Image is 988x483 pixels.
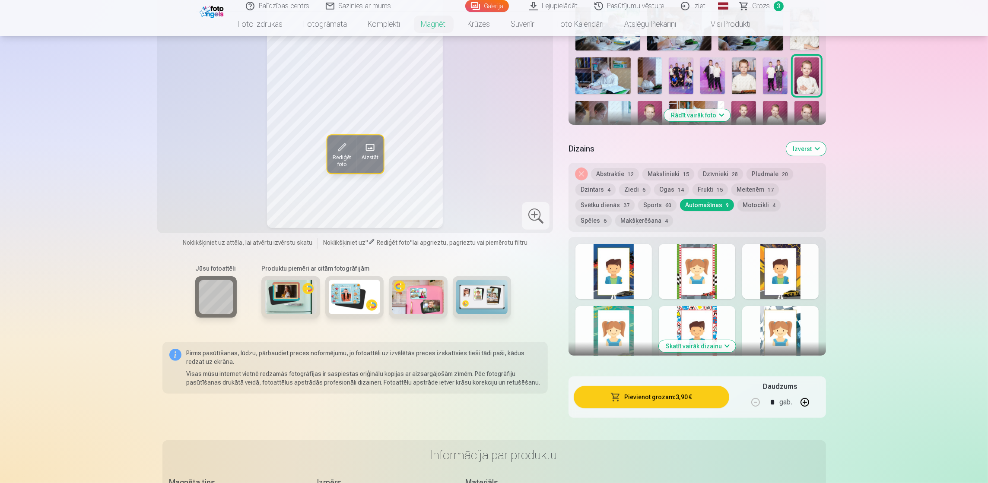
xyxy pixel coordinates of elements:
button: Ogas14 [654,183,689,196]
span: Rediģēt foto [377,239,410,246]
h5: Daudzums [763,382,797,392]
a: Krūzes [457,12,500,36]
a: Fotogrāmata [293,12,357,36]
button: Dzīvnieki28 [698,168,743,180]
span: 4 [607,187,610,193]
button: Pievienot grozam:3,90 € [574,386,729,408]
p: Visas mūsu internet vietnē redzamās fotogrāfijas ir saspiestas oriģinālu kopijas ar aizsargājošām... [187,369,541,387]
button: Pludmale20 [747,168,793,180]
span: 4 [772,202,775,208]
button: Dzintars4 [575,183,616,196]
span: 28 [732,171,738,177]
p: Pirms pasūtīšanas, lūdzu, pārbaudiet preces noformējumu, jo fotoattēli uz izvēlētās preces izskat... [187,349,541,366]
span: 14 [678,187,684,193]
button: Svētku dienās37 [575,199,635,211]
button: Rediģēt foto [327,135,356,173]
a: Foto izdrukas [227,12,293,36]
span: Grozs [753,1,770,11]
button: Izvērst [786,142,826,156]
button: Frukti15 [693,183,728,196]
a: Visi produkti [686,12,761,36]
button: Motocikli4 [737,199,781,211]
button: Aizstāt [356,135,383,173]
button: Sports60 [638,199,677,211]
h6: Jūsu fotoattēli [195,264,237,273]
img: /fa1 [200,3,226,18]
span: Noklikšķiniet uz attēla, lai atvērtu izvērstu skatu [183,238,312,247]
button: Meitenēm17 [731,183,779,196]
span: lai apgrieztu, pagrieztu vai piemērotu filtru [413,239,527,246]
button: Automašīnas9 [680,199,734,211]
div: gab. [780,392,793,413]
a: Magnēti [410,12,457,36]
span: " [365,239,368,246]
span: 12 [628,171,634,177]
a: Suvenīri [500,12,546,36]
span: " [410,239,413,246]
button: Rādīt vairāk foto [664,109,730,121]
button: Ziedi6 [619,183,651,196]
h3: Informācija par produktu [169,447,819,463]
button: Abstraktie12 [591,168,639,180]
span: 6 [642,187,645,193]
button: Mākslinieki15 [642,168,694,180]
span: 6 [604,218,607,224]
span: 9 [726,202,729,208]
span: 15 [717,187,723,193]
span: Noklikšķiniet uz [323,239,365,246]
h6: Produktu piemēri ar citām fotogrāfijām [258,264,515,273]
span: 37 [623,202,629,208]
button: Skatīt vairāk dizainu [659,340,736,352]
span: 4 [665,218,668,224]
span: Rediģēt foto [332,154,351,168]
span: Aizstāt [361,154,378,161]
span: 17 [768,187,774,193]
span: 20 [782,171,788,177]
button: Spēles6 [575,215,612,227]
span: 60 [665,202,671,208]
span: 15 [683,171,689,177]
h5: Dizains [569,143,779,155]
a: Atslēgu piekariņi [614,12,686,36]
span: 3 [774,1,784,11]
button: Makšķerēšana4 [615,215,673,227]
a: Komplekti [357,12,410,36]
a: Foto kalendāri [546,12,614,36]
